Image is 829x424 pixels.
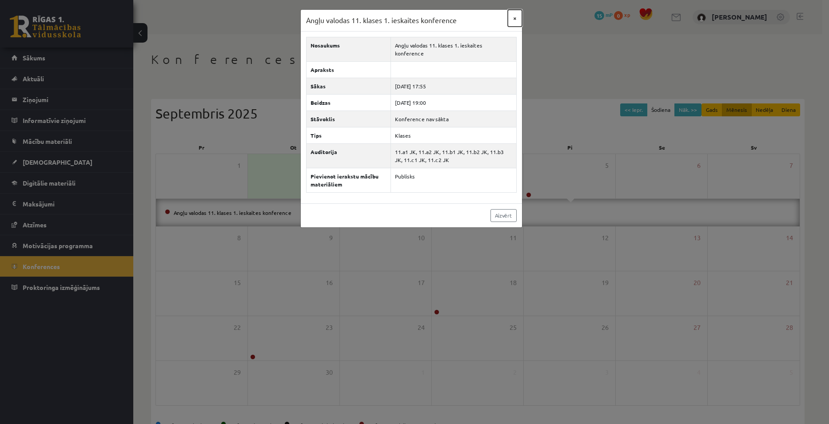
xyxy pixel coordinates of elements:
th: Nosaukums [306,37,391,61]
th: Apraksts [306,61,391,78]
h3: Angļu valodas 11. klases 1. ieskaites konference [306,15,457,26]
th: Stāvoklis [306,111,391,127]
td: Konference nav sākta [391,111,516,127]
td: Publisks [391,168,516,192]
a: Aizvērt [490,209,517,222]
th: Pievienot ierakstu mācību materiāliem [306,168,391,192]
td: Klases [391,127,516,143]
td: Angļu valodas 11. klases 1. ieskaites konference [391,37,516,61]
th: Tips [306,127,391,143]
td: [DATE] 17:55 [391,78,516,94]
th: Auditorija [306,143,391,168]
th: Sākas [306,78,391,94]
td: 11.a1 JK, 11.a2 JK, 11.b1 JK, 11.b2 JK, 11.b3 JK, 11.c1 JK, 11.c2 JK [391,143,516,168]
td: [DATE] 19:00 [391,94,516,111]
button: × [508,10,522,27]
th: Beidzas [306,94,391,111]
